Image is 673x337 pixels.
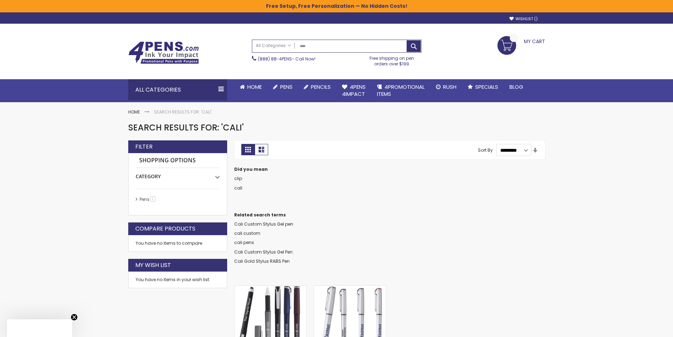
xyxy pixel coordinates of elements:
[258,56,315,62] span: - Call Now!
[234,175,242,181] a: clip
[252,40,295,52] a: All Categories
[154,109,212,115] strong: Search results for: 'cali'
[430,79,462,95] a: Rush
[509,16,538,22] a: Wishlist
[136,153,220,168] strong: Shopping Options
[478,147,493,153] label: Sort By
[128,41,199,64] img: 4Pens Custom Pens and Promotional Products
[128,235,227,252] div: You have no items to compare.
[128,122,244,133] span: Search results for: 'cali'
[258,56,292,62] a: (888) 88-4PENS
[138,196,158,202] a: Pens1
[298,79,336,95] a: Pencils
[136,277,220,283] div: You have no items in your wish list.
[234,79,267,95] a: Home
[234,239,254,245] a: cali pens
[150,196,155,202] span: 1
[311,83,331,91] span: Pencils
[234,167,545,172] dt: Did you mean
[362,53,421,67] div: Free shipping on pen orders over $199
[135,225,195,233] strong: Compare Products
[136,168,220,180] div: Category
[267,79,298,95] a: Pens
[234,258,290,264] a: Cali Gold Stylus RABS Pen
[234,212,545,218] dt: Related search terms
[234,230,260,236] a: cali custom
[371,79,430,102] a: 4PROMOTIONALITEMS
[342,83,366,98] span: 4Pens 4impact
[377,83,425,98] span: 4PROMOTIONAL ITEMS
[7,319,72,337] div: Close teaser
[135,261,171,269] strong: My Wish List
[475,83,498,91] span: Specials
[234,185,242,191] a: call
[504,79,529,95] a: Blog
[71,314,78,321] button: Close teaser
[135,143,153,151] strong: Filter
[128,79,227,100] div: All Categories
[280,83,293,91] span: Pens
[314,285,386,291] a: Silver Cali Stylus Pen
[128,109,140,115] a: Home
[235,285,306,291] a: Cali Custom Stylus Gel pen
[241,144,255,155] strong: Grid
[509,83,523,91] span: Blog
[247,83,262,91] span: Home
[443,83,456,91] span: Rush
[234,249,294,255] a: Cali Custom Stylus Gel Pen:
[234,221,293,227] a: Cali Custom Stylus Gel pen
[256,43,291,48] span: All Categories
[462,79,504,95] a: Specials
[336,79,371,102] a: 4Pens4impact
